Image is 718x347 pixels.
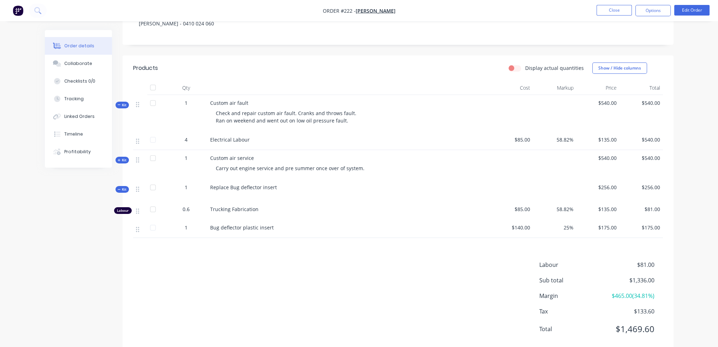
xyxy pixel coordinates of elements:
div: Qty [165,81,207,95]
span: $1,336.00 [602,276,654,285]
span: Trucking Fabrication [210,206,259,213]
span: $540.00 [579,99,617,107]
div: Kit [115,157,129,163]
span: Sub total [539,276,602,285]
div: Total [619,81,663,95]
span: $135.00 [579,136,617,143]
span: $85.00 [493,205,530,213]
span: $540.00 [579,154,617,162]
span: Order #222 - [323,7,356,14]
span: $175.00 [579,224,617,231]
span: 1 [185,99,188,107]
span: $135.00 [579,205,617,213]
span: Kit [118,102,127,108]
span: 1 [185,224,188,231]
label: Display actual quantities [525,64,584,72]
div: Order details [64,43,94,49]
div: Timeline [64,131,83,137]
div: Kit [115,186,129,193]
span: $140.00 [493,224,530,231]
span: Tax [539,307,602,316]
div: Linked Orders [64,113,95,120]
span: 1 [185,184,188,191]
span: Custom air service [210,155,254,161]
span: $81.00 [602,261,654,269]
div: Collaborate [64,60,92,67]
div: Profitability [64,149,91,155]
span: Check and repair custom air fault. Cranks and throws fault. Ran on weekend and went out on low oi... [216,110,358,124]
span: Kit [118,157,127,163]
span: $256.00 [579,184,617,191]
div: Tracking [64,96,84,102]
span: Kit [118,187,127,192]
div: Kit [115,102,129,108]
span: $465.00 ( 34.81 %) [602,292,654,300]
div: Checklists 0/0 [64,78,95,84]
span: 58.82% [536,205,574,213]
a: [PERSON_NAME] [356,7,396,14]
button: Collaborate [45,55,112,72]
button: Checklists 0/0 [45,72,112,90]
span: Replace Bug deflector insert [210,184,277,191]
span: $133.60 [602,307,654,316]
button: Tracking [45,90,112,108]
span: $540.00 [622,136,660,143]
span: Labour [539,261,602,269]
div: Labour [114,207,132,214]
button: Edit Order [674,5,710,16]
button: Linked Orders [45,108,112,125]
span: $540.00 [622,99,660,107]
span: Total [539,325,602,333]
span: $540.00 [622,154,660,162]
div: Products [133,64,158,72]
button: Order details [45,37,112,55]
span: 4 [185,136,188,143]
span: Bug deflector plastic insert [210,224,274,231]
div: Price [576,81,620,95]
span: Carry out engine service and pre summer once over of system. [216,165,364,172]
button: Timeline [45,125,112,143]
button: Close [597,5,632,16]
button: Show / Hide columns [592,62,647,74]
span: Margin [539,292,602,300]
span: 25% [536,224,574,231]
span: $85.00 [493,136,530,143]
span: $175.00 [622,224,660,231]
button: Profitability [45,143,112,161]
span: 1 [185,154,188,162]
span: Electrical Labour [210,136,250,143]
div: Cost [490,81,533,95]
span: $1,469.60 [602,323,654,335]
button: Options [635,5,671,16]
span: Custom air fault [210,100,248,106]
span: $256.00 [622,184,660,191]
img: Factory [13,5,23,16]
span: $81.00 [622,205,660,213]
div: Markup [533,81,576,95]
span: 0.6 [183,205,190,213]
span: 58.82% [536,136,574,143]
